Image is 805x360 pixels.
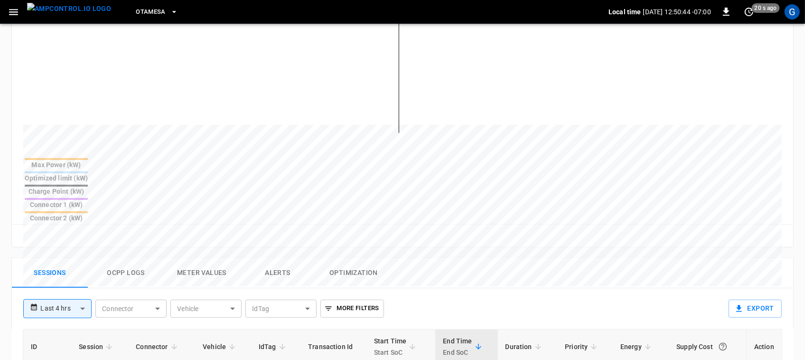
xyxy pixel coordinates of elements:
[316,258,392,288] button: Optimization
[785,4,800,19] div: profile-icon
[259,341,289,352] span: IdTag
[729,300,782,318] button: Export
[443,335,484,358] span: End TimeEnd SoC
[203,341,238,352] span: Vehicle
[505,341,544,352] span: Duration
[88,258,164,288] button: Ocpp logs
[40,300,92,318] div: Last 4 hrs
[132,3,182,21] button: OtaMesa
[443,335,472,358] div: End Time
[27,3,111,15] img: ampcontrol.io logo
[374,347,407,358] p: Start SoC
[374,335,419,358] span: Start TimeStart SoC
[320,300,384,318] button: More Filters
[608,7,641,17] p: Local time
[643,7,711,17] p: [DATE] 12:50:44 -07:00
[443,347,472,358] p: End SoC
[741,4,757,19] button: set refresh interval
[714,338,731,355] button: The cost of your charging session based on your supply rates
[136,7,166,18] span: OtaMesa
[752,3,780,13] span: 20 s ago
[565,341,600,352] span: Priority
[374,335,407,358] div: Start Time
[164,258,240,288] button: Meter Values
[620,341,654,352] span: Energy
[79,341,115,352] span: Session
[240,258,316,288] button: Alerts
[676,338,739,355] div: Supply Cost
[12,258,88,288] button: Sessions
[136,341,180,352] span: Connector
